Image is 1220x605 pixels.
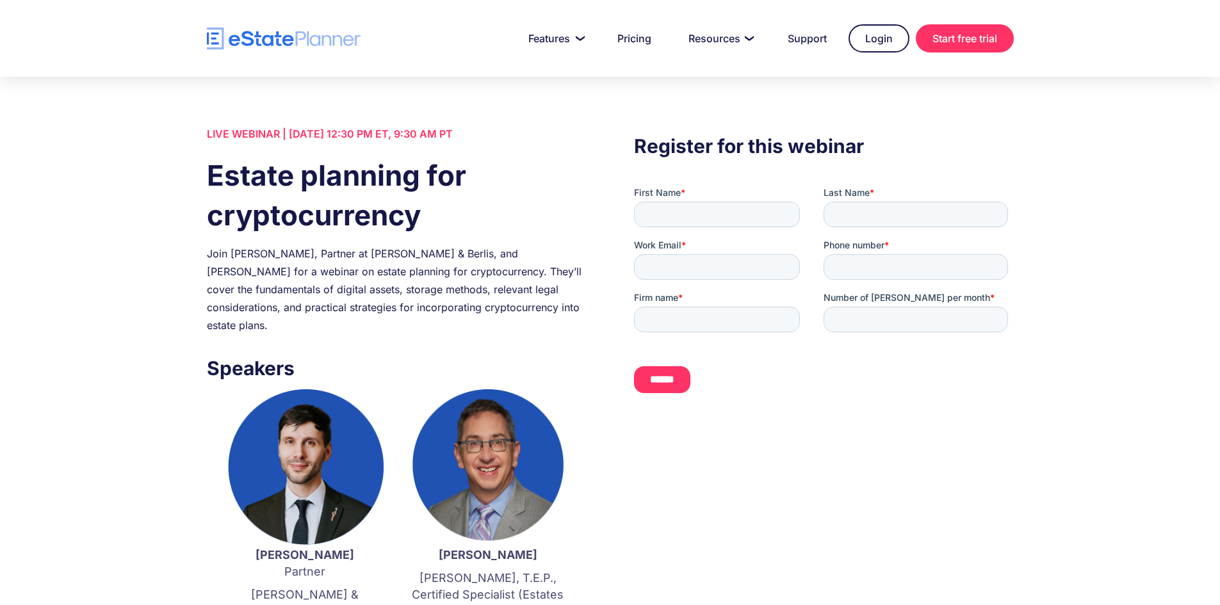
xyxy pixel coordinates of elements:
[207,245,586,334] div: Join [PERSON_NAME], Partner at [PERSON_NAME] & Berlis, and [PERSON_NAME] for a webinar on estate ...
[207,353,586,383] h3: Speakers
[207,28,361,50] a: home
[772,26,842,51] a: Support
[634,186,1013,404] iframe: Form 0
[256,548,354,561] strong: [PERSON_NAME]
[849,24,909,52] a: Login
[602,26,667,51] a: Pricing
[207,156,586,235] h1: Estate planning for cryptocurrency
[916,24,1014,52] a: Start free trial
[634,131,1013,161] h3: Register for this webinar
[226,547,384,580] p: Partner
[673,26,766,51] a: Resources
[207,125,586,143] div: LIVE WEBINAR | [DATE] 12:30 PM ET, 9:30 AM PT
[439,548,537,561] strong: [PERSON_NAME]
[513,26,596,51] a: Features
